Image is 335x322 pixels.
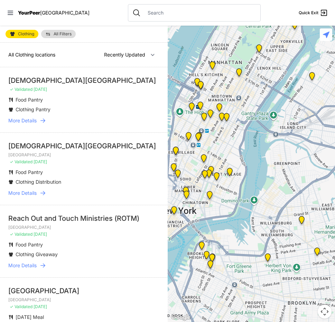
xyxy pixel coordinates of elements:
span: Food Pantry [16,242,43,247]
span: [GEOGRAPHIC_DATA] [40,10,90,16]
span: All Filters [54,32,72,36]
div: St. Joseph House [202,167,216,183]
div: Bowery Campus [198,167,212,184]
input: Search [143,9,256,16]
div: Church of St. Francis Xavier - Front Entrance [192,129,206,146]
div: [DEMOGRAPHIC_DATA][GEOGRAPHIC_DATA] [8,76,159,85]
span: Food Pantry [16,169,43,175]
a: Clothing [6,30,38,38]
span: ✓ Validated [10,87,32,92]
div: Maryhouse [204,163,218,180]
span: ✓ Validated [10,232,32,237]
div: Tribeca Campus/New York City Rescue Mission [179,184,193,201]
div: Back of the Church [191,130,205,147]
div: Mainchance Adult Drop-in Center [220,110,234,127]
span: More Details [8,117,37,124]
div: Chelsea [185,100,199,116]
div: [DEMOGRAPHIC_DATA][GEOGRAPHIC_DATA] [8,141,159,151]
a: More Details [8,190,159,197]
a: YourPeer[GEOGRAPHIC_DATA] [18,11,90,15]
span: Clothing Giveaway [16,251,58,257]
a: More Details [8,117,159,124]
div: Manhattan Criminal Court [179,188,194,204]
div: Antonio Olivieri Drop-in Center [193,99,207,115]
span: Clothing Distribution [16,179,61,185]
div: Lower East Side Youth Drop-in Center. Yellow doors with grey buzzer on the right [203,188,217,205]
span: [DATE] [34,232,47,237]
span: More Details [8,190,37,197]
span: ✓ Validated [10,304,32,309]
span: [DATE] [34,159,47,164]
div: Main Office [167,203,181,220]
div: Metro Baptist Church [194,78,208,95]
div: Greenwich Village [169,144,183,160]
span: [DATE] [34,87,47,92]
div: Brooklyn [205,251,219,268]
a: Open this area in Google Maps (opens a new window) [169,313,192,322]
div: New Location, Headquarters [197,110,211,127]
p: [GEOGRAPHIC_DATA] [8,297,159,303]
a: All Filters [41,30,76,38]
span: Clothing Pantry [16,106,50,112]
div: 9th Avenue Drop-in Center [205,59,220,75]
div: Manhattan [252,42,266,58]
span: Clothing [18,32,34,36]
div: Greater New York City [215,110,229,127]
div: Church of the Village [182,129,196,146]
div: New York [190,75,204,92]
span: More Details [8,262,37,269]
span: [DATE] Meal [16,314,44,320]
span: ✓ Validated [10,159,32,164]
p: [GEOGRAPHIC_DATA] [8,225,159,230]
div: Main Location, SoHo, DYCD Youth Drop-in Center [171,167,185,183]
div: [GEOGRAPHIC_DATA] [8,286,159,296]
span: YourPeer [18,10,40,16]
span: Food Pantry [16,97,43,103]
div: Fancy Thrift Shop [305,69,319,86]
span: [DATE] [34,304,47,309]
img: Google [169,313,192,322]
div: Headquarters [203,107,217,123]
div: Manhattan [223,165,237,182]
div: Harvey Milk High School [197,151,211,168]
div: Reach Out and Touch Ministries (ROTM) [8,214,159,223]
span: Quick Exit [299,10,318,16]
span: All Clothing locations [8,52,55,58]
div: Brooklyn [205,251,220,267]
div: University Community Social Services (UCSS) [210,169,224,186]
button: Map camera controls [318,305,332,319]
a: Quick Exit [299,9,328,17]
div: Brooklyn [199,248,214,265]
a: More Details [8,262,159,269]
div: Avenue Church [288,18,302,35]
p: [GEOGRAPHIC_DATA] [8,152,159,158]
div: Location of CCBQ, Brooklyn [310,245,324,261]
